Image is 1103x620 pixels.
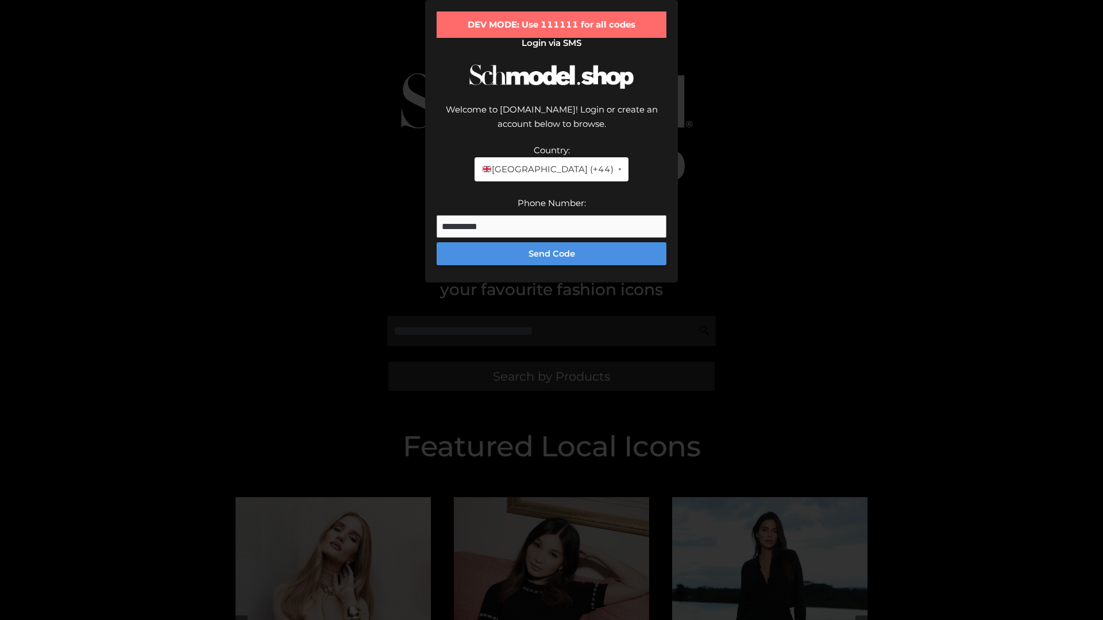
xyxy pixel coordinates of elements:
label: Country: [534,145,570,156]
img: Schmodel Logo [465,54,638,99]
div: Welcome to [DOMAIN_NAME]! Login or create an account below to browse. [437,102,666,143]
button: Send Code [437,242,666,265]
div: DEV MODE: Use 111111 for all codes [437,11,666,38]
h2: Login via SMS [437,38,666,48]
label: Phone Number: [518,197,586,208]
img: 🇬🇧 [483,165,491,173]
span: [GEOGRAPHIC_DATA] (+44) [481,162,613,177]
